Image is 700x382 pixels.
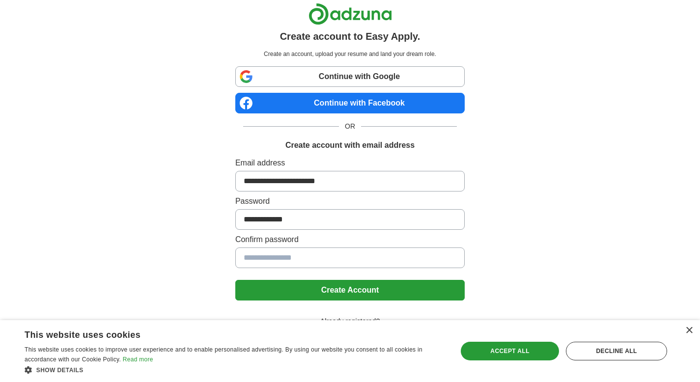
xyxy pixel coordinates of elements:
h1: Create account with email address [285,139,415,151]
div: Show details [25,365,445,375]
div: Close [685,327,693,334]
span: OR [339,121,361,132]
a: Continue with Facebook [235,93,465,113]
a: Continue with Google [235,66,465,87]
label: Email address [235,157,465,169]
span: Show details [36,367,84,374]
span: This website uses cookies to improve user experience and to enable personalised advertising. By u... [25,346,422,363]
div: This website uses cookies [25,326,420,341]
button: Create Account [235,280,465,300]
label: Confirm password [235,234,465,246]
h1: Create account to Easy Apply. [280,29,420,44]
label: Password [235,195,465,207]
span: Already registered? [314,316,386,327]
div: Decline all [566,342,667,360]
img: Adzuna logo [308,3,392,25]
a: Read more, opens a new window [123,356,153,363]
p: Create an account, upload your resume and land your dream role. [237,50,463,58]
div: Accept all [461,342,559,360]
